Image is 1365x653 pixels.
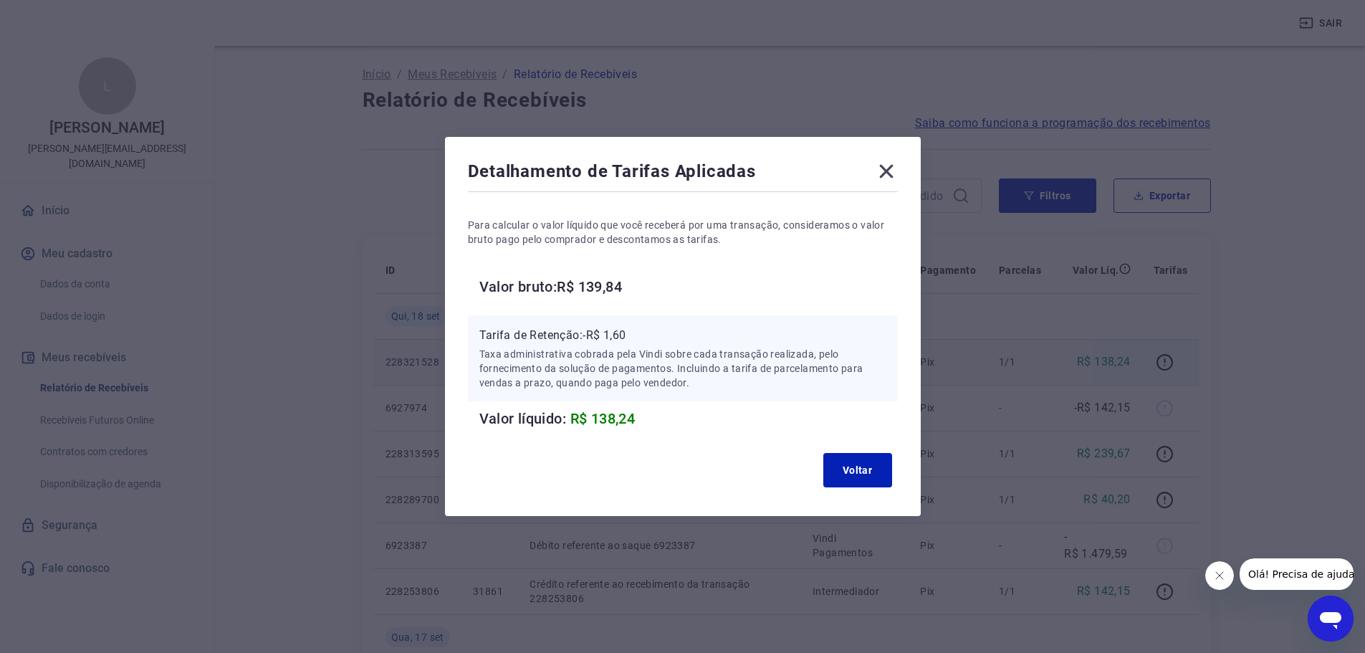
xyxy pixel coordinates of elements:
[1240,558,1354,590] iframe: Mensagem da empresa
[468,160,898,189] div: Detalhamento de Tarifas Aplicadas
[479,407,898,430] h6: Valor líquido:
[479,275,898,298] h6: Valor bruto: R$ 139,84
[823,453,892,487] button: Voltar
[479,327,886,344] p: Tarifa de Retenção: -R$ 1,60
[479,347,886,390] p: Taxa administrativa cobrada pela Vindi sobre cada transação realizada, pelo fornecimento da soluç...
[9,10,120,22] span: Olá! Precisa de ajuda?
[1205,561,1234,590] iframe: Fechar mensagem
[468,218,898,247] p: Para calcular o valor líquido que você receberá por uma transação, consideramos o valor bruto pag...
[570,410,636,427] span: R$ 138,24
[1308,596,1354,642] iframe: Botão para abrir a janela de mensagens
